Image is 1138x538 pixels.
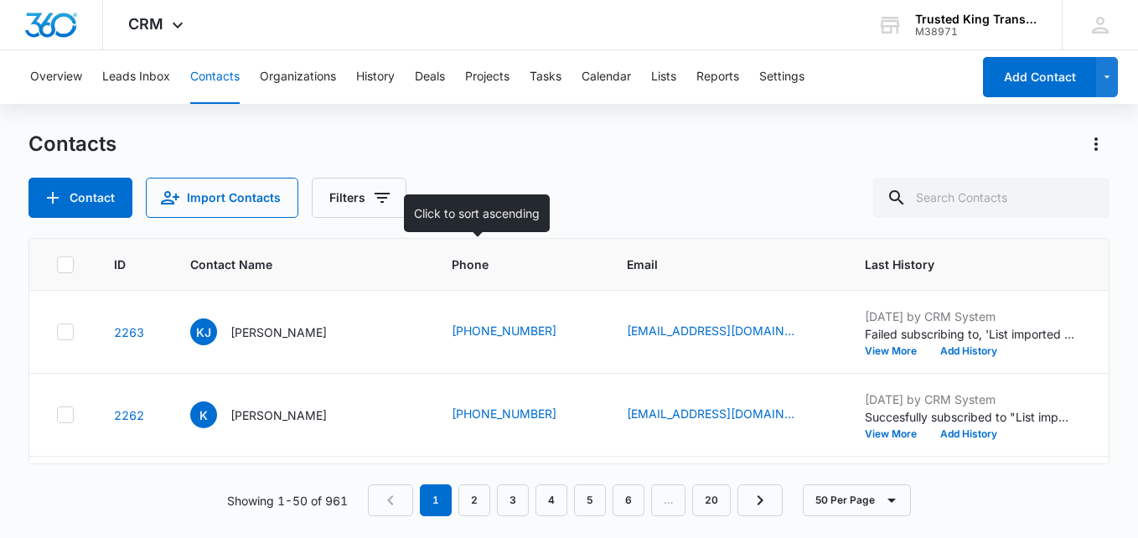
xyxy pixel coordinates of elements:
a: Navigate to contact details page for Kenny Jenkins [114,325,144,339]
a: [PHONE_NUMBER] [452,322,556,339]
a: Page 6 [613,484,644,516]
button: Add History [929,429,1009,439]
p: Showing 1-50 of 961 [227,492,348,510]
button: Add Contact [983,57,1096,97]
span: ID [114,256,126,273]
div: Phone - 8035710137 - Select to Edit Field [452,322,587,342]
a: Navigate to contact details page for Keith [114,408,144,422]
p: [DATE] by CRM System [865,391,1074,408]
input: Search Contacts [873,178,1110,218]
em: 1 [420,484,452,516]
div: Click to sort ascending [404,194,550,232]
span: K [190,401,217,428]
button: Leads Inbox [102,50,170,104]
p: [PERSON_NAME] [230,406,327,424]
button: Actions [1083,131,1110,158]
div: account id [915,26,1037,38]
button: Organizations [260,50,336,104]
a: Page 4 [535,484,567,516]
span: Contact Name [190,256,387,273]
a: Next Page [737,484,783,516]
button: Add History [929,346,1009,356]
a: Page 20 [692,484,731,516]
a: [EMAIL_ADDRESS][DOMAIN_NAME] [627,405,794,422]
span: Email [627,256,800,273]
nav: Pagination [368,484,783,516]
a: [PHONE_NUMBER] [452,405,556,422]
div: Contact Name - Kenny Jenkins - Select to Edit Field [190,318,357,345]
button: Filters [312,178,406,218]
p: Succesfully subscribed to "List imported for Open Enrollment". [865,408,1074,426]
h1: Contacts [28,132,116,157]
button: Deals [415,50,445,104]
button: Tasks [530,50,561,104]
div: Contact Name - Keith - Select to Edit Field [190,401,357,428]
button: Contacts [190,50,240,104]
p: [PERSON_NAME] [230,323,327,341]
div: Email - kennyjenkins2014@yahoo.com - Select to Edit Field [627,322,825,342]
button: History [356,50,395,104]
a: Page 3 [497,484,529,516]
p: Failed subscribing to, 'List imported for Open Enrollment'. [865,325,1074,343]
div: account name [915,13,1037,26]
span: Last History [865,256,1050,273]
span: Phone [452,256,562,273]
p: [DATE] by CRM System [865,308,1074,325]
button: Calendar [582,50,631,104]
button: Overview [30,50,82,104]
span: KJ [190,318,217,345]
button: Reports [696,50,739,104]
button: Lists [651,50,676,104]
a: Page 5 [574,484,606,516]
button: Import Contacts [146,178,298,218]
button: Settings [759,50,804,104]
button: 50 Per Page [803,484,911,516]
a: Page 2 [458,484,490,516]
button: View More [865,346,929,356]
button: View More [865,429,929,439]
a: [EMAIL_ADDRESS][DOMAIN_NAME] [627,322,794,339]
button: Projects [465,50,510,104]
div: Phone - 8392651492 - Select to Edit Field [452,405,587,425]
button: Add Contact [28,178,132,218]
span: CRM [128,15,163,33]
div: Email - k7904480@gmail.com - Select to Edit Field [627,405,825,425]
